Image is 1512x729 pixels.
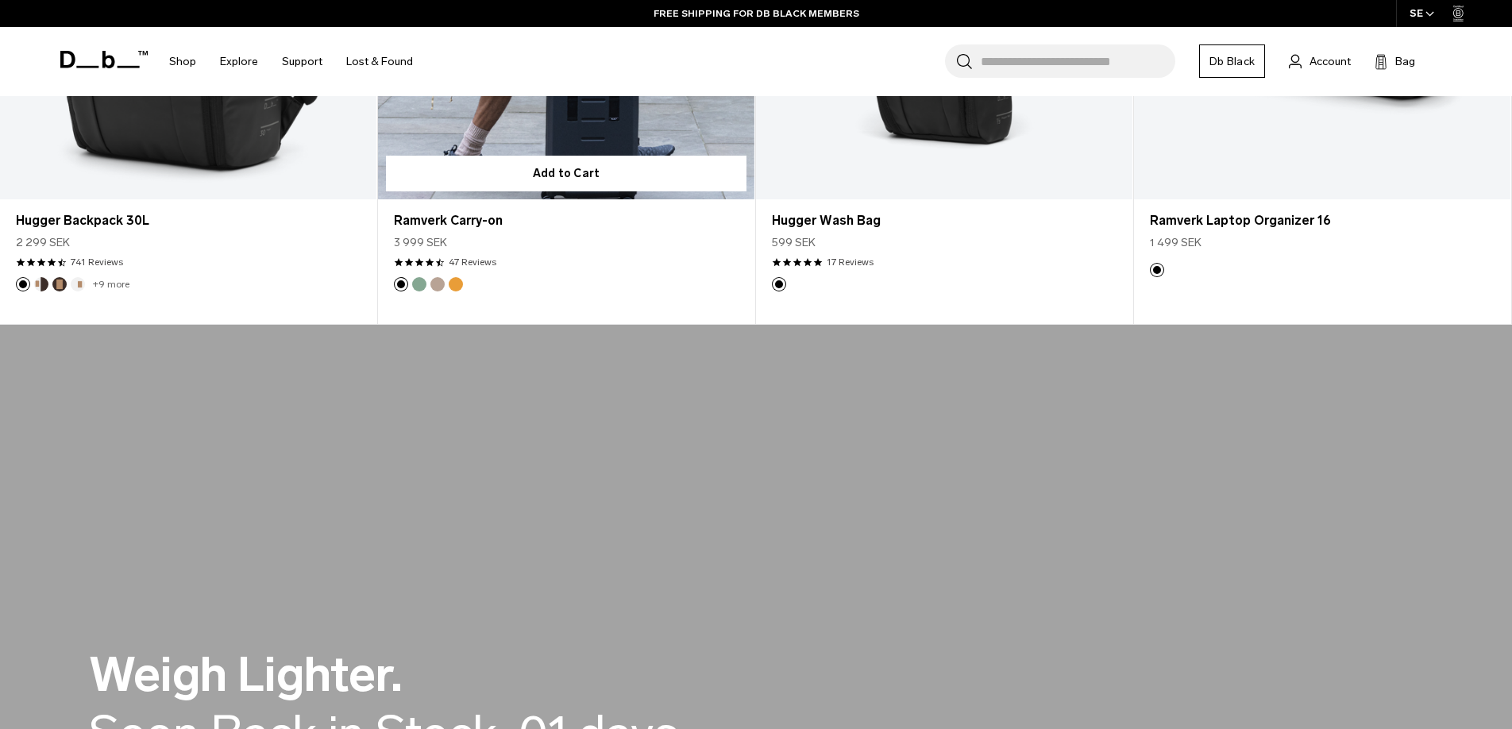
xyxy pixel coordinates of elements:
[220,33,258,90] a: Explore
[16,277,30,291] button: Black Out
[1309,53,1351,70] span: Account
[16,211,361,230] a: Hugger Backpack 30L
[52,277,67,291] button: Espresso
[282,33,322,90] a: Support
[654,6,859,21] a: FREE SHIPPING FOR DB BLACK MEMBERS
[89,650,804,699] h2: Weigh Lighter.
[772,211,1117,230] a: Hugger Wash Bag
[1395,53,1415,70] span: Bag
[827,255,874,269] a: 17 reviews
[1150,211,1495,230] a: Ramverk Laptop Organizer 16
[394,211,739,230] a: Ramverk Carry-on
[1150,234,1201,251] span: 1 499 SEK
[1289,52,1351,71] a: Account
[449,277,463,291] button: Parhelion Orange
[430,277,445,291] button: Fogbow Beige
[1375,52,1415,71] button: Bag
[71,255,123,269] a: 741 reviews
[71,277,85,291] button: Oatmilk
[449,255,496,269] a: 47 reviews
[1199,44,1265,78] a: Db Black
[772,277,786,291] button: Black Out
[1150,263,1164,277] button: Black Out
[412,277,426,291] button: Green Ray
[16,234,70,251] span: 2 299 SEK
[93,279,129,290] a: +9 more
[34,277,48,291] button: Cappuccino
[772,234,816,251] span: 599 SEK
[346,33,413,90] a: Lost & Found
[394,277,408,291] button: Black Out
[169,33,196,90] a: Shop
[157,27,425,96] nav: Main Navigation
[394,234,447,251] span: 3 999 SEK
[386,156,746,191] button: Add to Cart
